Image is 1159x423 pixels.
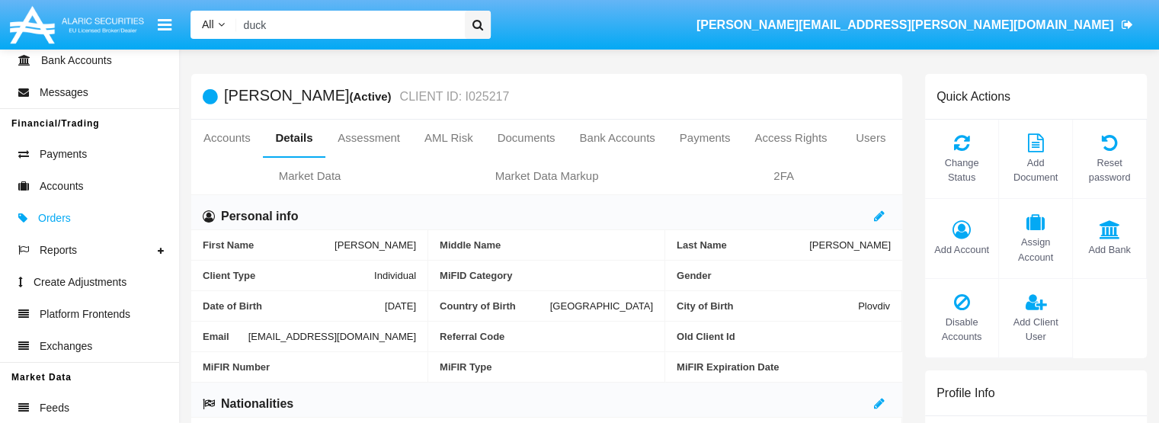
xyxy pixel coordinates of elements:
h6: Quick Actions [936,89,1010,104]
a: Assessment [325,120,412,156]
span: Reports [40,242,77,258]
a: Payments [668,120,743,156]
span: Plovdiv [858,300,890,312]
input: Search [236,11,459,39]
a: All [190,17,236,33]
a: Market Data Markup [428,158,665,194]
a: Details [263,120,326,156]
span: Platform Frontends [40,306,130,322]
span: Individual [374,270,416,281]
a: 2FA [665,158,902,194]
span: Messages [40,85,88,101]
a: [PERSON_NAME][EMAIL_ADDRESS][PERSON_NAME][DOMAIN_NAME] [689,4,1140,46]
span: Feeds [40,400,69,416]
span: MiFID Category [440,270,653,281]
span: Last Name [677,239,809,251]
span: Middle Name [440,239,653,251]
h5: [PERSON_NAME] [224,88,509,105]
span: Payments [40,146,87,162]
img: Logo image [8,2,146,47]
a: Access Rights [742,120,839,156]
span: First Name [203,239,335,251]
span: Reset password [1081,155,1138,184]
small: CLIENT ID: I025217 [396,91,510,103]
span: [DATE] [385,300,416,312]
div: (Active) [349,88,395,105]
h6: Nationalities [221,396,293,412]
span: Bank Accounts [41,53,112,69]
span: Orders [38,210,71,226]
h6: Profile Info [936,386,994,400]
span: City of Birth [677,300,858,312]
span: Create Adjustments [34,274,126,290]
a: AML Risk [412,120,485,156]
span: [PERSON_NAME] [335,239,416,251]
span: MiFIR Number [203,361,416,373]
a: Market Data [191,158,428,194]
span: Assign Account [1007,235,1065,264]
span: [PERSON_NAME][EMAIL_ADDRESS][PERSON_NAME][DOMAIN_NAME] [696,18,1114,31]
a: Documents [485,120,568,156]
span: Change Status [933,155,991,184]
span: Add Bank [1081,242,1138,257]
span: Disable Accounts [933,315,991,344]
span: All [202,18,214,30]
span: Client Type [203,270,374,281]
span: Add Account [933,242,991,257]
span: Exchanges [40,338,92,354]
span: Add Client User [1007,315,1065,344]
span: Email [203,331,248,342]
a: Users [839,120,902,156]
span: Country of Birth [440,300,550,312]
span: MiFIR Type [440,361,653,373]
span: Referral Code [440,331,653,342]
span: [EMAIL_ADDRESS][DOMAIN_NAME] [248,331,416,342]
a: Accounts [191,120,263,156]
span: Gender [677,270,891,281]
span: Old Client Id [677,331,890,342]
span: [GEOGRAPHIC_DATA] [550,300,653,312]
h6: Personal info [221,208,298,225]
span: MiFIR Expiration Date [677,361,891,373]
span: Add Document [1007,155,1065,184]
span: [PERSON_NAME] [809,239,891,251]
span: Accounts [40,178,84,194]
span: Date of Birth [203,300,385,312]
a: Bank Accounts [567,120,667,156]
